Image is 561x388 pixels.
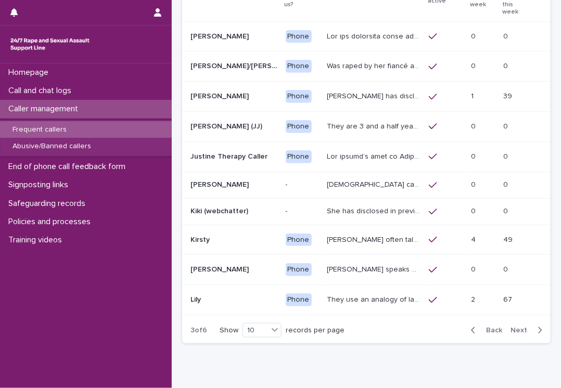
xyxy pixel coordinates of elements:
p: 0 [504,150,511,161]
p: 39 [504,90,515,101]
tr: [PERSON_NAME][PERSON_NAME] PhoneLor ips dolorsita conse ad eli seddoeius temp in utlab etd ma ali... [182,21,551,51]
p: 3 of 6 [182,318,215,343]
p: Jess/Saskia/Mille/Poppy/Eve ('HOLD ME' HOLD MY HAND) [190,60,279,71]
p: She has described abuse in her childhood from an uncle and an older sister. The abuse from her un... [327,30,423,41]
p: Frequent callers [4,125,75,134]
p: Training videos [4,235,70,245]
div: Phone [286,150,312,163]
p: Kirsty often talks about experiencing sexual violence by a family friend six years ago, and again... [327,234,423,244]
div: Phone [286,234,312,247]
tr: Kiki (webchatter)Kiki (webchatter) -She has disclosed in previous chats that she is kept in an at... [182,198,551,225]
p: 0 [504,178,511,189]
p: Homepage [4,68,57,77]
tr: Justine Therapy CallerJustine Therapy Caller PhoneLor ipsumd’s amet co Adipisc, eli se 51. Doeius... [182,141,551,172]
tr: [PERSON_NAME][PERSON_NAME] Phone[PERSON_NAME] speaks about historic rape while she was at univers... [182,255,551,285]
p: [PERSON_NAME] [190,263,251,274]
div: Phone [286,30,312,43]
tr: [PERSON_NAME] (JJ)[PERSON_NAME] (JJ) PhoneThey are 3 and a half years old, and presents as this a... [182,111,551,141]
p: [PERSON_NAME] (JJ) [190,120,264,131]
p: John has disclosed that he was raped by 10 men when he was homeless between the age of 26 -28yrs ... [327,90,423,101]
p: 1 [471,90,476,101]
p: 4 [471,234,478,244]
p: They are 3 and a half years old, and presents as this age, talking about dogs, drawing and food. ... [327,120,423,131]
p: Signposting links [4,180,76,190]
p: 0 [504,263,511,274]
p: 0 [471,60,478,71]
p: 0 [471,30,478,41]
p: Kirsty [190,234,212,244]
tr: [PERSON_NAME][PERSON_NAME] -[DEMOGRAPHIC_DATA] caller identifies as [PERSON_NAME] and sometimes ‘... [182,172,551,198]
div: Phone [286,293,312,306]
p: 2 [471,293,477,304]
div: Phone [286,263,312,276]
p: - [286,180,318,189]
p: 0 [471,263,478,274]
p: Call and chat logs [4,86,80,96]
div: Phone [286,60,312,73]
p: Safeguarding records [4,199,94,209]
div: Phone [286,120,312,133]
tr: LilyLily PhoneThey use an analogy of ladybirds (blood) and white syrup (semen). They refer to the... [182,285,551,315]
p: 0 [504,205,511,216]
p: Lily [190,293,203,304]
p: Caller speaks about historic rape while she was at university by a man she was dating. She has re... [327,263,423,274]
p: 0 [471,178,478,189]
tr: [PERSON_NAME]/[PERSON_NAME]/Mille/Poppy/[PERSON_NAME] ('HOLD ME' HOLD MY HAND)[PERSON_NAME]/[PERS... [182,51,551,82]
p: Policies and processes [4,217,99,227]
p: The caller’s name is Justine, she is 25. Caller experienced SA 6 years ago and has also experienc... [327,150,423,161]
p: End of phone call feedback form [4,162,134,172]
p: 0 [504,120,511,131]
p: [PERSON_NAME] [190,90,251,101]
p: [PERSON_NAME] [190,178,251,189]
div: 10 [243,325,268,336]
div: Phone [286,90,312,103]
p: 0 [504,60,511,71]
p: [PERSON_NAME] [190,30,251,41]
p: Abusive/Banned callers [4,142,99,151]
p: Was raped by her fiancé and he penetrated her with a knife, she called an ambulance and was taken... [327,60,423,71]
p: 0 [471,150,478,161]
span: Next [511,327,533,334]
p: 67 [504,293,515,304]
p: Kiki (webchatter) [190,205,250,216]
p: She has disclosed in previous chats that she is kept in an attic, and she’s being trafficked. Kik... [327,205,423,216]
p: 0 [504,30,511,41]
img: rhQMoQhaT3yELyF149Cw [8,34,92,55]
button: Back [463,326,506,335]
p: - [286,207,318,216]
tr: [PERSON_NAME][PERSON_NAME] Phone[PERSON_NAME] has disclosed that he was raped by 10 men when he w... [182,82,551,112]
button: Next [506,326,551,335]
p: 0 [471,205,478,216]
p: Female caller identifies as Katie and sometimes ‘Anonymous’. She has disclosed in previous calls ... [327,178,423,189]
p: records per page [286,326,345,335]
tr: KirstyKirsty Phone[PERSON_NAME] often talks about experiencing sexual violence by a family friend... [182,225,551,255]
p: 0 [471,120,478,131]
span: Back [480,327,502,334]
p: Justine Therapy Caller [190,150,270,161]
p: Caller management [4,104,86,114]
p: Show [220,326,238,335]
p: They use an analogy of ladybirds (blood) and white syrup (semen). They refer to their imagination... [327,293,423,304]
p: 49 [504,234,515,244]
